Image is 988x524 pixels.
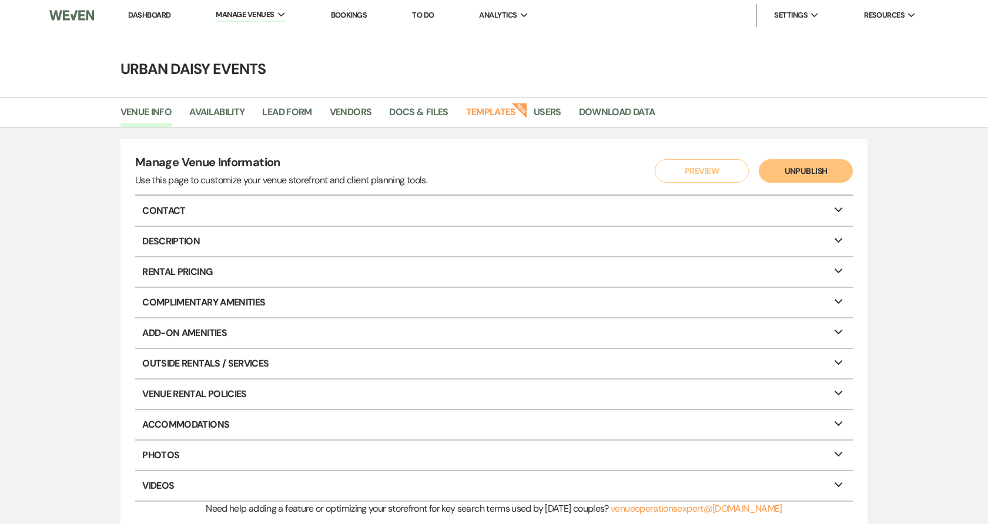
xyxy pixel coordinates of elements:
p: Venue Rental Policies [135,379,853,409]
p: Complimentary Amenities [135,288,853,317]
span: Settings [774,9,808,21]
h4: Manage Venue Information [135,154,427,173]
a: Vendors [330,105,372,127]
h4: Urban Daisy Events [71,59,917,79]
p: Rental Pricing [135,257,853,287]
img: Weven Logo [49,3,94,28]
span: Analytics [479,9,517,21]
a: Users [534,105,561,127]
a: Bookings [331,10,367,20]
span: Manage Venues [216,9,274,21]
a: Docs & Files [389,105,448,127]
p: Videos [135,471,853,501]
p: Add-On Amenities [135,318,853,348]
span: Need help adding a feature or optimizing your storefront for key search terms used by [DATE] coup... [206,502,608,515]
div: Use this page to customize your venue storefront and client planning tools. [135,173,427,187]
a: Availability [189,105,245,127]
p: Outside Rentals / Services [135,349,853,378]
p: Accommodations [135,410,853,439]
a: To Do [412,10,434,20]
p: Description [135,227,853,256]
p: Photos [135,441,853,470]
strong: New [511,102,528,118]
a: Venue Info [120,105,172,127]
a: Templates [466,105,516,127]
span: Resources [864,9,905,21]
a: venueoperationsexpert@[DOMAIN_NAME] [611,502,782,515]
a: Dashboard [128,10,170,20]
a: Download Data [579,105,655,127]
button: Unpublish [759,159,853,183]
p: Contact [135,196,853,226]
a: Lead Form [262,105,312,127]
button: Preview [655,159,749,183]
a: Preview [652,159,746,183]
